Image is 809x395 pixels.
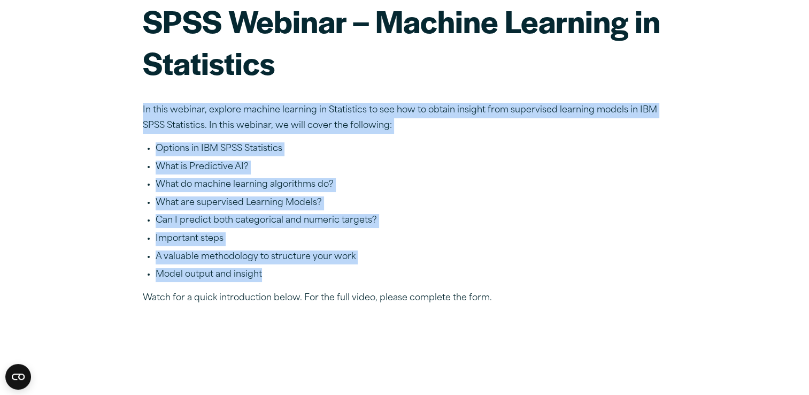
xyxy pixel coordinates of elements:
[156,268,667,282] li: Model output and insight
[262,89,286,97] span: Job title
[295,198,341,207] a: Privacy Policy
[156,142,667,156] li: Options in IBM SPSS Statistics
[262,1,295,9] span: Last name
[5,364,31,390] button: Open CMP widget
[156,250,667,264] li: A valuable methodology to structure your work
[143,103,667,134] p: In this webinar, explore machine learning in Statistics to see how to obtain insight from supervi...
[156,214,667,228] li: Can I predict both categorical and numeric targets?
[156,178,667,192] li: What do machine learning algorithms do?
[3,180,10,187] input: I agree to allow Version 1 to store and process my data and to send communications.*
[143,291,667,306] p: Watch for a quick introduction below. For the full video, please complete the form.
[156,161,667,174] li: What is Predictive AI?
[156,196,667,210] li: What are supervised Learning Models?
[156,232,667,246] li: Important steps
[13,179,296,188] p: I agree to allow Version 1 to store and process my data and to send communications.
